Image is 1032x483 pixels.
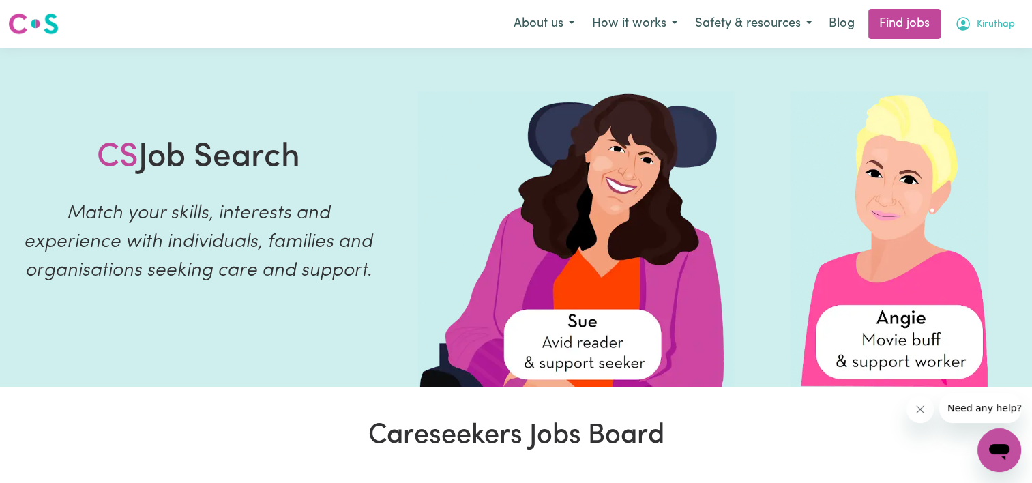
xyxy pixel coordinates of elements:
[505,10,583,38] button: About us
[946,10,1024,38] button: My Account
[821,9,863,39] a: Blog
[686,10,821,38] button: Safety & resources
[939,393,1021,423] iframe: Message from company
[8,12,59,36] img: Careseekers logo
[16,199,380,285] p: Match your skills, interests and experience with individuals, families and organisations seeking ...
[977,428,1021,472] iframe: Button to launch messaging window
[97,138,300,178] h1: Job Search
[8,8,59,40] a: Careseekers logo
[977,17,1015,32] span: Kiruthap
[97,141,138,174] span: CS
[868,9,941,39] a: Find jobs
[583,10,686,38] button: How it works
[906,396,934,423] iframe: Close message
[8,10,83,20] span: Need any help?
